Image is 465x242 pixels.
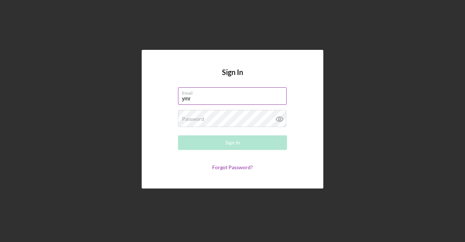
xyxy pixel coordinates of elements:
[222,68,243,87] h4: Sign In
[178,135,287,150] button: Sign In
[182,88,287,96] label: Email
[182,116,204,122] label: Password
[212,164,253,170] a: Forgot Password?
[225,135,240,150] div: Sign In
